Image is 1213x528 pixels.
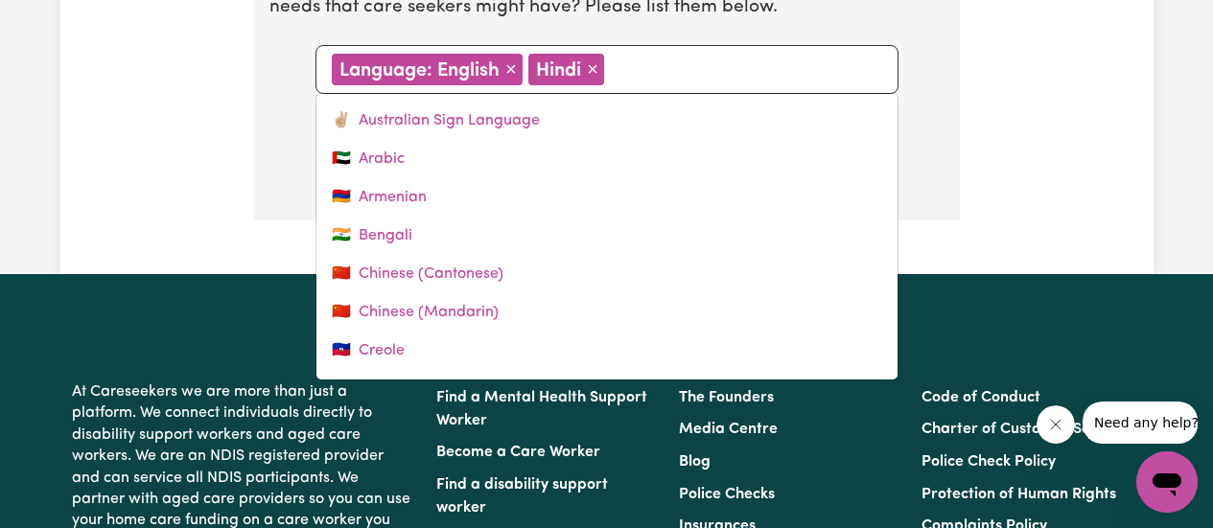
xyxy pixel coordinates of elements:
[316,140,898,178] a: Arabic
[316,332,898,370] a: Creole
[316,293,898,332] a: Chinese (Mandarin)
[332,54,523,85] div: Language: English
[921,487,1116,502] a: Protection of Human Rights
[436,445,600,460] a: Become a Care Worker
[436,390,647,428] a: Find a Mental Health Support Worker
[316,102,898,140] a: Australian Sign Language
[679,487,775,502] a: Police Checks
[332,224,351,247] span: 🇮🇳
[528,54,604,85] div: Hindi
[316,217,898,255] a: Bengali
[679,422,778,437] a: Media Centre
[581,54,604,84] button: Remove
[332,109,351,132] span: ✌🏼
[500,54,523,84] button: Remove
[679,454,711,470] a: Blog
[12,13,116,29] span: Need any help?
[316,178,898,217] a: Armenian
[1083,402,1198,444] iframe: Message from company
[1136,451,1198,513] iframe: Button to launch messaging window
[332,378,351,401] span: 🇨🇿
[921,454,1056,470] a: Police Check Policy
[921,390,1040,405] a: Code of Conduct
[679,390,774,405] a: The Founders
[1037,405,1075,444] iframe: Close message
[332,339,351,362] span: 🇭🇹
[332,186,351,209] span: 🇦🇲
[316,255,898,293] a: Chinese (Cantonese)
[505,58,517,80] span: ×
[315,93,898,380] div: menu-options
[332,301,351,324] span: 🇨🇳
[587,58,598,80] span: ×
[332,263,351,286] span: 🇨🇳
[332,148,351,171] span: 🇦🇪
[921,422,1125,437] a: Charter of Customer Service
[436,477,608,516] a: Find a disability support worker
[316,370,898,408] a: Czech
